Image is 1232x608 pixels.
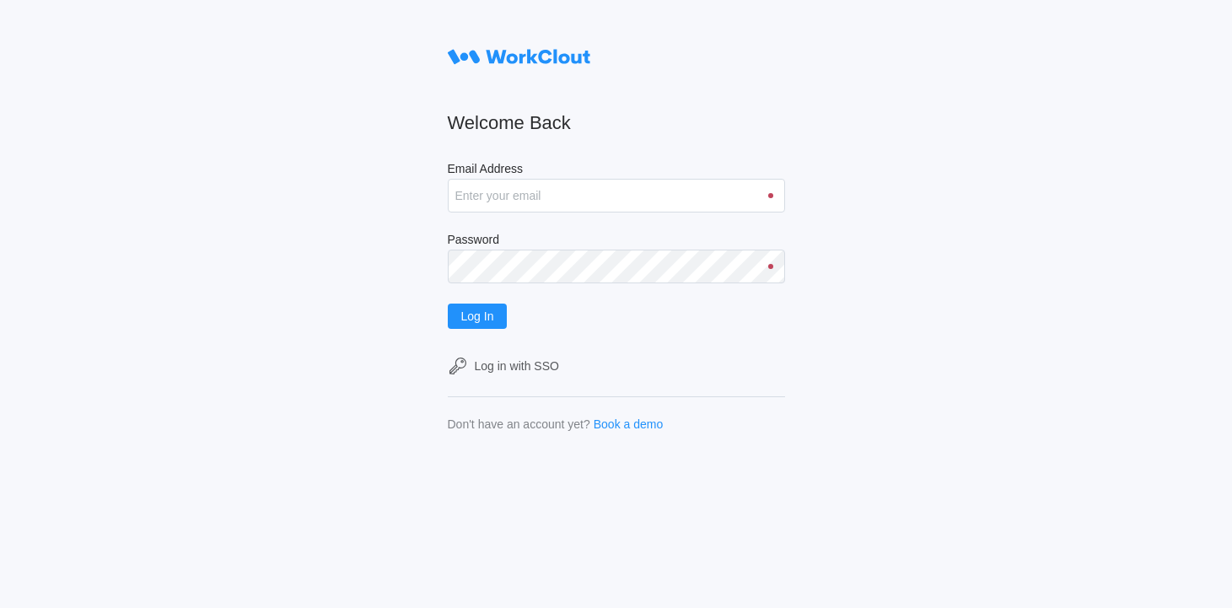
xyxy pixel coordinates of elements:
[448,356,785,376] a: Log in with SSO
[448,179,785,213] input: Enter your email
[448,111,785,135] h2: Welcome Back
[594,417,664,431] a: Book a demo
[448,304,508,329] button: Log In
[475,359,559,373] div: Log in with SSO
[461,310,494,322] span: Log In
[448,162,785,179] label: Email Address
[448,233,785,250] label: Password
[448,417,590,431] div: Don't have an account yet?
